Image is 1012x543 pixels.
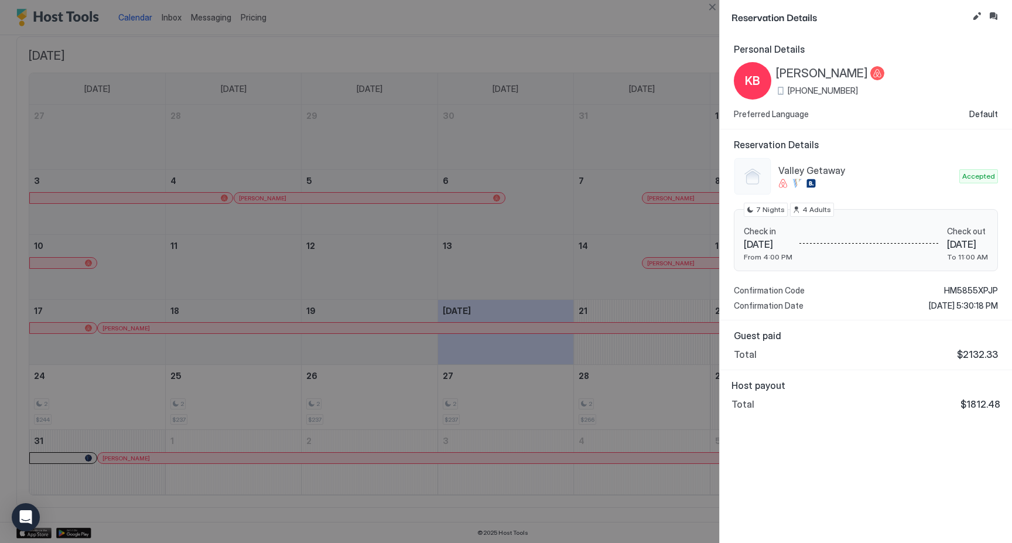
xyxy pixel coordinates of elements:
span: Check in [744,226,792,237]
span: [DATE] [744,238,792,250]
span: To 11:00 AM [947,252,988,261]
div: Open Intercom Messenger [12,503,40,531]
span: KB [745,72,760,90]
span: Total [734,349,757,360]
span: Reservation Details [734,139,998,151]
span: 7 Nights [756,204,785,215]
span: Guest paid [734,330,998,341]
span: Personal Details [734,43,998,55]
button: Inbox [986,9,1000,23]
span: Default [969,109,998,119]
span: Confirmation Date [734,300,804,311]
span: Confirmation Code [734,285,805,296]
span: $1812.48 [960,398,1000,410]
span: $2132.33 [957,349,998,360]
span: [DATE] 5:30:18 PM [929,300,998,311]
span: Accepted [962,171,995,182]
span: [PHONE_NUMBER] [788,86,858,96]
span: Preferred Language [734,109,809,119]
span: From 4:00 PM [744,252,792,261]
span: Valley Getaway [778,165,955,176]
span: 4 Adults [802,204,831,215]
span: Total [731,398,754,410]
span: Host payout [731,380,1000,391]
span: [PERSON_NAME] [776,66,868,81]
span: HM5855XPJP [944,285,998,296]
span: Reservation Details [731,9,967,24]
span: [DATE] [947,238,988,250]
span: Check out [947,226,988,237]
button: Edit reservation [970,9,984,23]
